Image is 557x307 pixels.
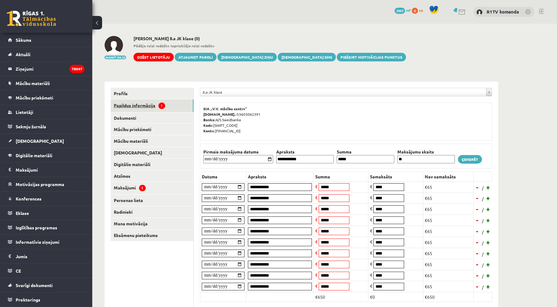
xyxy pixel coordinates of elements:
[412,8,418,14] span: 0
[203,123,213,128] b: Kods:
[111,170,193,182] a: Atzīmes
[396,149,456,155] th: Maksājumu skaits
[370,217,372,222] span: €
[111,112,193,124] a: Dokumenti
[485,183,491,192] a: +
[8,76,85,90] a: Mācību materiāli
[16,297,40,302] span: Proktorings
[487,9,519,15] a: R1TV komanda
[419,8,423,13] span: xp
[111,159,193,170] a: Digitālie materiāli
[423,281,474,292] td: €65
[16,109,33,115] span: Lietotāji
[370,261,372,266] span: €
[16,138,64,144] span: [DEMOGRAPHIC_DATA]
[8,163,85,177] a: Maksājumi
[315,250,318,255] span: €
[139,185,146,191] span: 1
[368,292,423,302] td: €0
[275,149,335,155] th: Apraksts
[485,216,491,225] a: +
[314,292,368,302] td: €650
[111,124,193,135] a: Mācību priekšmeti
[474,227,480,236] a: -
[370,228,372,233] span: €
[16,62,85,76] legend: Ziņojumi
[368,172,423,181] th: Samaksāts
[474,238,480,247] a: -
[175,53,217,61] a: Atjaunot paroli
[485,249,491,258] a: +
[16,181,64,187] span: Motivācijas programma
[111,182,193,194] a: Maksājumi1
[16,163,85,177] legend: Maksājumi
[370,195,372,200] span: €
[474,193,480,203] a: -
[111,99,193,112] a: Papildus informācija!
[8,220,85,235] a: Izglītības programas
[315,228,318,233] span: €
[474,282,480,291] a: -
[217,53,277,61] a: [DEMOGRAPHIC_DATA] ziņu
[315,217,318,222] span: €
[370,283,372,289] span: €
[133,53,174,61] a: Dzēst lietotāju
[423,204,474,215] td: €65
[202,149,275,155] th: Pirmais maksājuma datums
[8,293,85,307] a: Proktorings
[485,238,491,247] a: +
[474,204,480,214] a: -
[370,239,372,244] span: €
[171,43,214,48] b: Iepriekšējo reizi redzēts
[16,95,53,100] span: Mācību priekšmeti
[423,259,474,270] td: €65
[8,249,85,263] a: Jumis
[8,47,85,61] a: Aktuāli
[203,88,484,96] span: 8.a JK klase
[111,88,193,99] a: Profils
[481,229,484,235] span: /
[70,65,85,73] i: 78047
[16,80,50,86] span: Mācību materiāli
[485,271,491,280] a: +
[485,227,491,236] a: +
[314,172,368,181] th: Summa
[474,260,480,269] a: -
[8,91,85,105] a: Mācību priekšmeti
[423,248,474,259] td: €65
[8,264,85,278] a: CE
[423,292,474,302] td: €650
[200,172,246,181] th: Datums
[481,273,484,279] span: /
[16,225,57,230] span: Izglītības programas
[485,282,491,291] a: +
[8,119,85,134] a: Sekmju žurnāls
[335,149,396,155] th: Summa
[16,153,52,158] span: Digitālie materiāli
[423,270,474,281] td: €65
[16,196,42,201] span: Konferences
[8,235,85,249] a: Informatīvie ziņojumi
[370,184,372,189] span: €
[203,128,215,133] b: Konts:
[133,43,406,49] span: - -
[111,206,193,218] a: Radinieki
[8,33,85,47] a: Sākums
[111,230,193,241] a: Eksāmenu pieteikums
[481,251,484,257] span: /
[7,11,56,26] a: Rīgas 1. Tālmācības vidusskola
[278,53,336,61] a: [DEMOGRAPHIC_DATA] SMS
[203,106,489,134] p: 53603062391 A/S Swedbanka [SWIFT_CODE] [FINANCIAL_ID]
[476,9,483,15] img: R1TV komanda
[485,204,491,214] a: +
[16,124,46,129] span: Sekmju žurnāls
[8,62,85,76] a: Ziņojumi78047
[481,207,484,213] span: /
[395,8,405,14] span: 3997
[423,181,474,192] td: €65
[370,206,372,211] span: €
[474,183,480,192] a: -
[337,53,406,61] a: Piešķirt motivācijas punktus
[246,172,314,181] th: Apraksts
[105,36,123,54] img: Marija Vorobeja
